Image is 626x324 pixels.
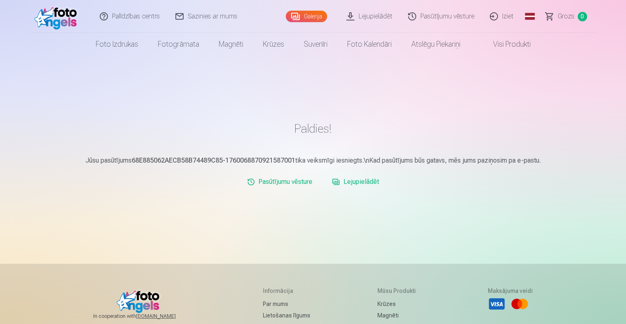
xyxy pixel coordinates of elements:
[558,11,574,21] span: Grozs
[263,310,310,321] a: Lietošanas līgums
[578,12,587,21] span: 0
[286,11,327,22] a: Galerija
[132,156,295,164] b: 68E885062AECB58B74489C85-1760068870921587001
[263,298,310,310] a: Par mums
[253,33,294,56] a: Krūzes
[377,287,420,295] h5: Mūsu produkti
[470,33,541,56] a: Visi produkti
[74,156,552,165] p: Jūsu pasūtījums tika veiksmīgi iesniegts.\nKad pasūtījums būs gatavs, mēs jums paziņosim pa e-pastu.
[86,33,148,56] a: Foto izdrukas
[244,174,316,190] a: Pasūtījumu vēsture
[209,33,253,56] a: Magnēti
[74,121,552,136] h1: Paldies!
[377,298,420,310] a: Krūzes
[337,33,402,56] a: Foto kalendāri
[148,33,209,56] a: Fotogrāmata
[511,295,529,313] li: Mastercard
[402,33,470,56] a: Atslēgu piekariņi
[377,310,420,321] a: Magnēti
[329,174,382,190] a: Lejupielādēt
[34,3,81,29] img: /fa1
[488,295,506,313] li: Visa
[294,33,337,56] a: Suvenīri
[136,313,195,319] a: [DOMAIN_NAME]
[263,287,310,295] h5: Informācija
[488,287,533,295] h5: Maksājuma veidi
[93,313,195,319] span: In cooperation with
